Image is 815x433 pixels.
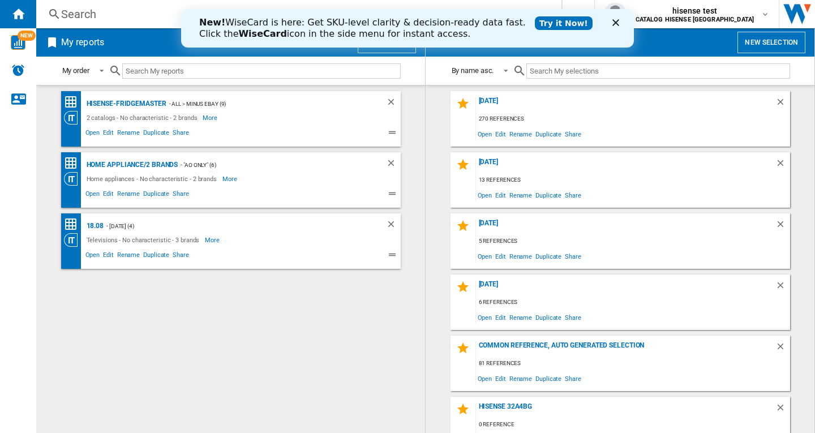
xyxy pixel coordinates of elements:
[494,248,508,264] span: Edit
[386,158,401,172] div: Delete
[775,341,790,357] div: Delete
[636,16,754,23] b: CATALOG HISENSE [GEOGRAPHIC_DATA]
[64,233,84,247] div: Category View
[737,32,805,53] button: New selection
[775,280,790,295] div: Delete
[534,310,563,325] span: Duplicate
[476,280,775,295] div: [DATE]
[476,295,790,310] div: 6 references
[64,95,84,109] div: Price Matrix
[476,341,775,357] div: Common reference, auto generated selection
[476,248,494,264] span: Open
[431,10,443,17] div: Fermer
[476,357,790,371] div: 81 references
[141,250,171,263] span: Duplicate
[494,310,508,325] span: Edit
[476,112,790,126] div: 270 references
[64,172,84,186] div: Category View
[101,188,115,202] span: Edit
[84,111,203,125] div: 2 catalogs - No characteristic - 2 brands
[494,187,508,203] span: Edit
[64,217,84,231] div: Price Matrix
[171,250,191,263] span: Share
[11,35,25,50] img: wise-card.svg
[775,219,790,234] div: Delete
[508,248,534,264] span: Rename
[84,172,222,186] div: Home appliances - No characteristic - 2 brands
[604,3,627,25] img: profile.jpg
[526,63,790,79] input: Search My selections
[141,188,171,202] span: Duplicate
[508,310,534,325] span: Rename
[84,219,104,233] div: 18.08
[115,188,141,202] span: Rename
[181,9,634,48] iframe: Intercom live chat bannière
[636,5,754,16] span: hisense test
[84,97,166,111] div: Hisense-Fridgemaster
[115,250,141,263] span: Rename
[166,97,363,111] div: - All > minus Ebay (9)
[476,173,790,187] div: 13 references
[171,188,191,202] span: Share
[203,111,219,125] span: More
[476,126,494,142] span: Open
[11,63,25,77] img: alerts-logo.svg
[563,371,583,386] span: Share
[476,418,790,432] div: 0 reference
[84,188,102,202] span: Open
[84,233,205,247] div: Televisions - No characteristic - 3 brands
[84,250,102,263] span: Open
[775,402,790,418] div: Delete
[476,234,790,248] div: 5 references
[59,32,106,53] h2: My reports
[508,371,534,386] span: Rename
[222,172,239,186] span: More
[101,127,115,141] span: Edit
[508,187,534,203] span: Rename
[476,402,775,418] div: HISENSE 32A4BG
[534,187,563,203] span: Duplicate
[476,187,494,203] span: Open
[386,219,401,233] div: Delete
[171,127,191,141] span: Share
[534,248,563,264] span: Duplicate
[104,219,363,233] div: - [DATE] (4)
[476,97,775,112] div: [DATE]
[476,310,494,325] span: Open
[508,126,534,142] span: Rename
[563,310,583,325] span: Share
[122,63,401,79] input: Search My reports
[178,158,363,172] div: - "AO Only" (6)
[563,126,583,142] span: Share
[64,111,84,125] div: Category View
[534,126,563,142] span: Duplicate
[205,233,221,247] span: More
[452,66,494,75] div: By name asc.
[775,97,790,112] div: Delete
[141,127,171,141] span: Duplicate
[775,158,790,173] div: Delete
[534,371,563,386] span: Duplicate
[62,66,89,75] div: My order
[563,187,583,203] span: Share
[84,158,178,172] div: Home appliance/2 brands
[18,31,36,41] span: NEW
[386,97,401,111] div: Delete
[476,371,494,386] span: Open
[61,6,532,22] div: Search
[64,156,84,170] div: Price Matrix
[101,250,115,263] span: Edit
[476,219,775,234] div: [DATE]
[115,127,141,141] span: Rename
[494,126,508,142] span: Edit
[476,158,775,173] div: [DATE]
[563,248,583,264] span: Share
[494,371,508,386] span: Edit
[84,127,102,141] span: Open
